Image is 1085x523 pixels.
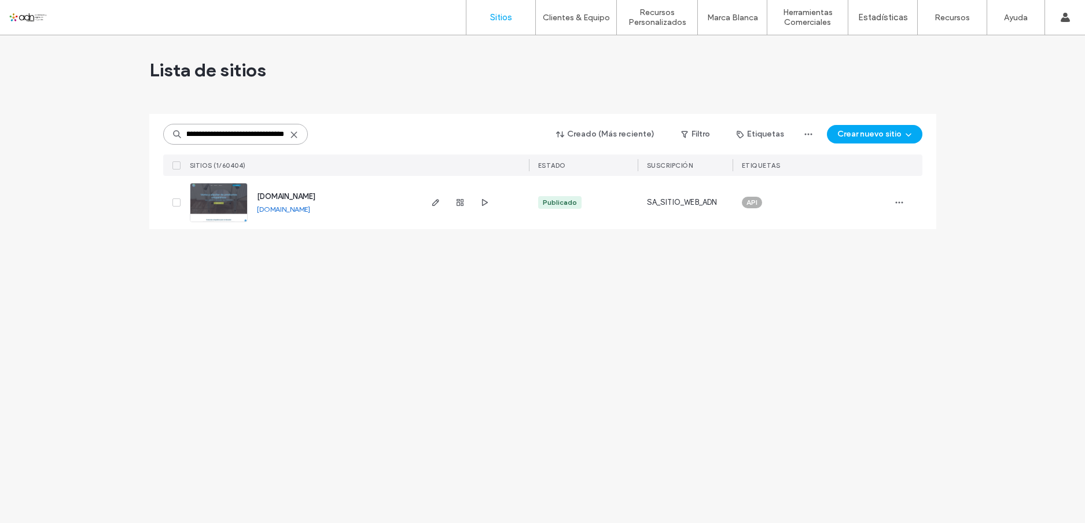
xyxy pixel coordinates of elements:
[490,12,512,23] label: Sitios
[742,161,781,170] span: ETIQUETAS
[726,125,795,143] button: Etiquetas
[543,197,577,208] div: Publicado
[670,125,722,143] button: Filtro
[543,13,610,23] label: Clientes & Equipo
[827,125,922,143] button: Crear nuevo sitio
[746,197,757,208] span: API
[935,13,970,23] label: Recursos
[858,12,908,23] label: Estadísticas
[538,161,566,170] span: ESTADO
[546,125,665,143] button: Creado (Más reciente)
[647,197,718,208] span: SA_SITIO_WEB_ADN
[257,192,315,201] a: [DOMAIN_NAME]
[767,8,848,27] label: Herramientas Comerciales
[149,58,266,82] span: Lista de sitios
[190,161,246,170] span: SITIOS (1/60404)
[1004,13,1028,23] label: Ayuda
[257,205,310,213] a: [DOMAIN_NAME]
[707,13,758,23] label: Marca Blanca
[647,161,693,170] span: Suscripción
[617,8,697,27] label: Recursos Personalizados
[25,8,57,19] span: Ayuda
